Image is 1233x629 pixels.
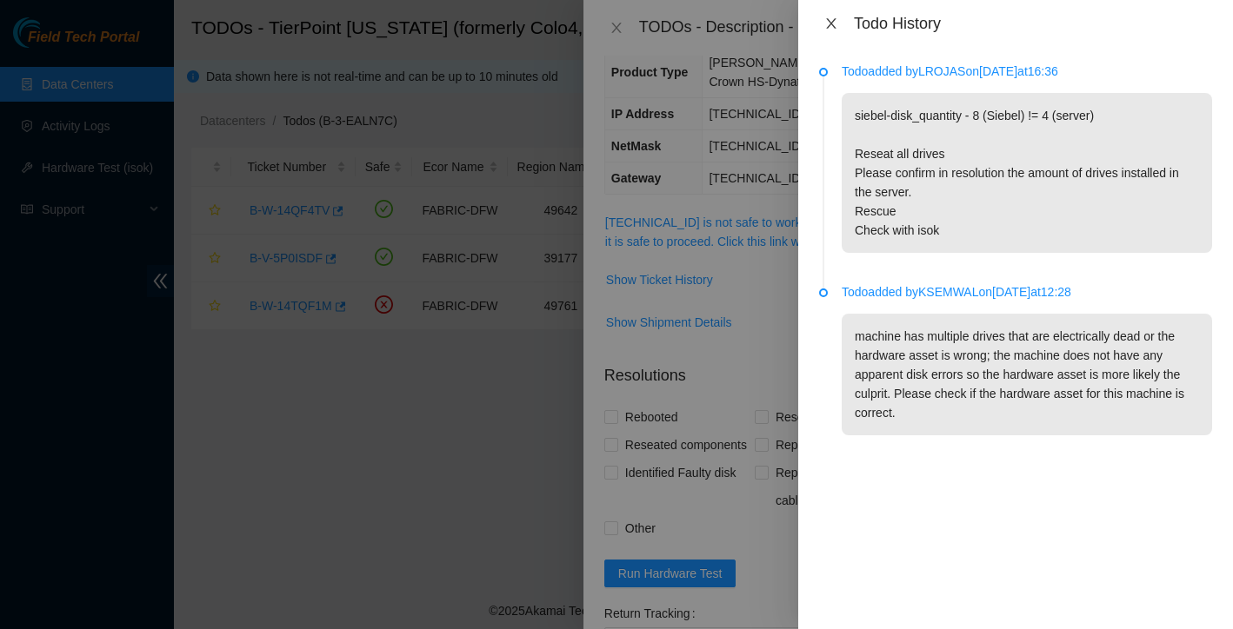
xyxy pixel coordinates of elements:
p: siebel-disk_quantity - 8 (Siebel) != 4 (server) Reseat all drives Please confirm in resolution th... [842,93,1212,253]
div: Todo History [854,14,1212,33]
span: close [824,17,838,30]
p: Todo added by KSEMWAL on [DATE] at 12:28 [842,282,1212,301]
p: Todo added by LROJAS on [DATE] at 16:36 [842,62,1212,81]
p: machine has multiple drives that are electrically dead or the hardware asset is wrong; the machin... [842,314,1212,435]
button: Close [819,16,843,32]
